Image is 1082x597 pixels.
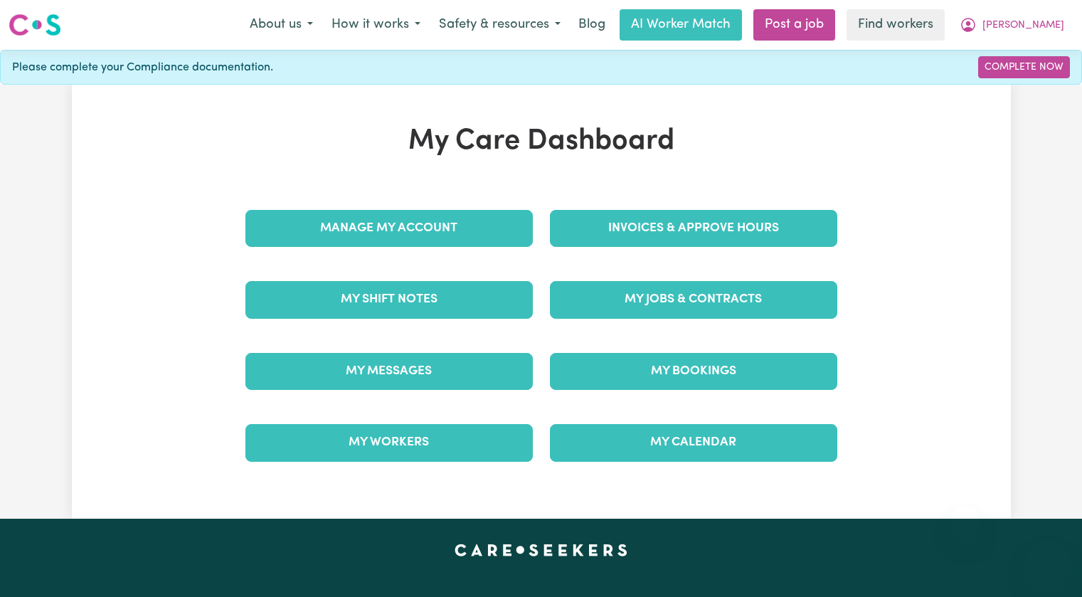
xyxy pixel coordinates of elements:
a: Post a job [753,9,835,41]
a: Careseekers logo [9,9,61,41]
h1: My Care Dashboard [237,125,846,159]
a: My Workers [245,424,533,461]
a: My Shift Notes [245,281,533,318]
a: Complete Now [978,56,1070,78]
img: Careseekers logo [9,12,61,38]
a: My Bookings [550,353,837,390]
a: Blog [570,9,614,41]
a: Find workers [847,9,945,41]
a: AI Worker Match [620,9,742,41]
button: How it works [322,10,430,40]
a: Careseekers home page [455,544,627,556]
iframe: Button to launch messaging window [1025,540,1071,586]
span: [PERSON_NAME] [982,18,1064,33]
a: My Jobs & Contracts [550,281,837,318]
span: Please complete your Compliance documentation. [12,59,273,76]
button: My Account [950,10,1073,40]
a: Invoices & Approve Hours [550,210,837,247]
button: Safety & resources [430,10,570,40]
a: Manage My Account [245,210,533,247]
button: About us [240,10,322,40]
a: My Calendar [550,424,837,461]
a: My Messages [245,353,533,390]
iframe: Close message [951,506,980,534]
